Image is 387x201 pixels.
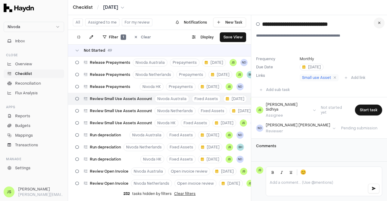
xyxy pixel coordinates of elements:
a: Checklist [4,70,64,78]
button: BH [237,144,244,151]
button: Underline (Ctrl+U) [287,168,295,177]
span: JS [240,168,247,175]
span: [DATE] [215,169,234,174]
button: Clear [131,32,154,42]
span: Review Small Use Assets Account [90,96,152,101]
button: JS[PERSON_NAME] SidhiyaAssignee [256,102,316,118]
span: 1 [121,34,126,40]
span: Review Small Use Assets Account [90,121,152,125]
span: ND [236,156,244,163]
button: Prepayments [166,83,196,91]
button: [DATE] [198,131,222,139]
a: Reconciliation [4,79,64,88]
span: Run depreciation [90,145,121,150]
span: Flux Analysis [15,90,38,96]
div: Close [4,50,64,60]
button: Start task [355,105,382,115]
button: Fixed Assets [192,95,221,103]
span: [DATE] [201,145,220,150]
span: [DATE] [211,72,229,77]
button: 😊 [299,168,307,177]
span: 232 [123,191,130,196]
button: Open invoice review [174,180,216,187]
button: All [73,18,83,26]
button: [DATE] [103,5,124,11]
span: 😊 [300,169,306,176]
div: Reviewer [266,129,330,134]
span: JS [256,106,263,114]
button: Nivoda [4,22,64,32]
div: Apps [4,102,64,112]
span: JS [256,167,263,174]
button: Nivoda Netherlands [131,180,172,187]
span: [DATE] [205,60,223,65]
button: [DATE] [208,71,232,79]
button: [DATE] [219,180,243,187]
button: JS [229,59,237,66]
button: JS [226,156,233,163]
span: 49 [108,48,112,53]
h3: [PERSON_NAME] [18,186,64,192]
span: Release Prepayments [90,84,130,89]
a: Small use Asset [300,74,339,81]
button: BH [247,71,254,78]
button: Prepayments [176,71,206,79]
button: [DATE] [198,143,222,151]
span: [DATE] [226,96,244,101]
label: Links [256,73,265,78]
button: ND[PERSON_NAME] [PERSON_NAME]Reviewer [256,123,336,134]
span: JS [251,95,258,102]
span: Pending submission [336,126,382,131]
button: Nivoda Netherlands [123,143,164,151]
label: Frequency [256,57,297,61]
span: Mappings [15,133,33,138]
a: Overview [4,60,64,68]
button: [DATE] [202,59,226,66]
button: Clear filters [174,191,196,196]
span: Reconciliation [15,81,41,86]
button: Nivoda Australia [133,59,167,66]
div: [PERSON_NAME] Sidhiya [266,102,311,112]
span: [DATE] [201,84,219,89]
button: ND [251,119,258,127]
button: Fixed Assets [167,131,196,139]
button: ND [236,83,244,90]
span: Review Open Invoice [90,169,128,174]
span: Release Prepayments [90,72,130,77]
button: JS [226,131,233,139]
span: Settings [15,165,31,171]
button: Save View [220,32,246,42]
button: Fixed Assets [167,155,196,163]
button: Filter1 [99,32,130,42]
span: [DATE] [222,181,240,186]
button: JS [226,144,233,151]
span: ND [240,59,248,66]
a: Reports [4,112,64,120]
span: ND [236,131,244,139]
span: Run depreciation [90,133,121,138]
span: Budgets [15,123,31,128]
button: [DATE] [300,64,324,70]
button: JS [236,71,243,78]
span: [DATE] [201,157,219,162]
button: Nivoda HK [140,83,164,91]
span: JS [240,119,247,127]
button: [DATE] [223,95,247,103]
button: Add link [341,73,369,83]
span: Review Small Use Assets Account [90,109,152,113]
span: Checklist [15,71,32,76]
button: Display [188,32,217,42]
div: Assignee [266,113,311,118]
button: Nivoda Australia [129,131,164,139]
span: JS [4,186,15,197]
button: Bold (Ctrl+B) [268,168,277,177]
div: [PERSON_NAME] [PERSON_NAME] [266,123,330,128]
span: Filter [109,35,118,40]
